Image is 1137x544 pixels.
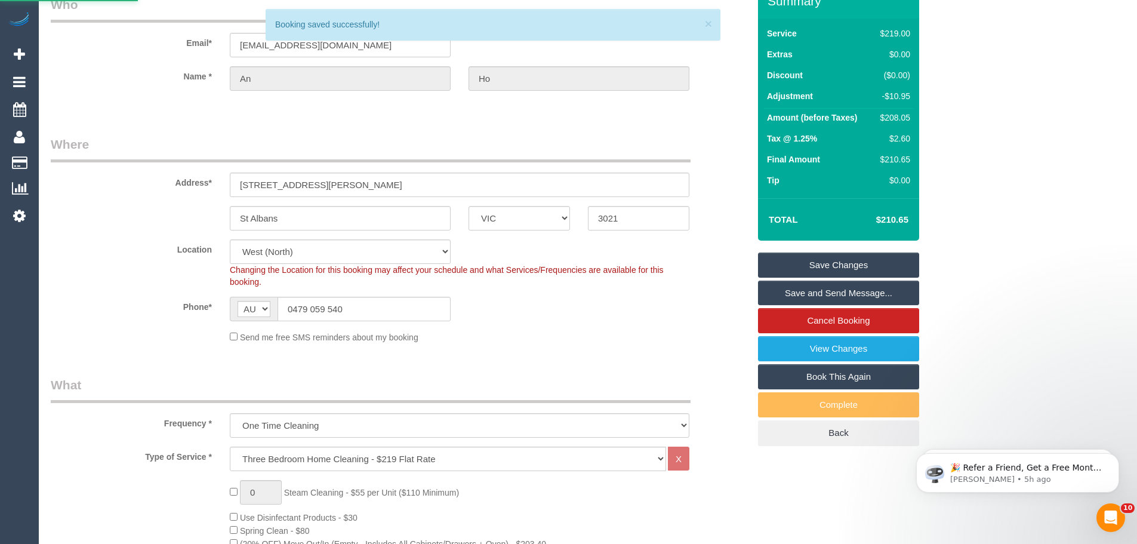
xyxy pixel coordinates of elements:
input: Last Name* [469,66,689,91]
input: Post Code* [588,206,689,230]
legend: What [51,376,691,403]
input: Phone* [278,297,451,321]
div: $219.00 [876,27,910,39]
legend: Where [51,136,691,162]
button: × [705,17,712,30]
span: Changing the Location for this booking may affect your schedule and what Services/Frequencies are... [230,265,664,287]
div: $210.65 [876,153,910,165]
iframe: Intercom notifications message [898,428,1137,512]
iframe: Intercom live chat [1096,503,1125,532]
label: Location [42,239,221,256]
a: Book This Again [758,364,919,389]
div: $2.60 [876,133,910,145]
a: Cancel Booking [758,308,919,333]
label: Amount (before Taxes) [767,112,857,124]
label: Service [767,27,797,39]
label: Address* [42,173,221,189]
span: Spring Clean - $80 [240,526,310,536]
label: Final Amount [767,153,820,165]
label: Adjustment [767,90,813,102]
span: Send me free SMS reminders about my booking [240,333,418,342]
input: Email* [230,33,451,57]
label: Discount [767,69,803,81]
label: Extras [767,48,793,60]
input: First Name* [230,66,451,91]
label: Name * [42,66,221,82]
span: Use Disinfectant Products - $30 [240,513,358,523]
div: Booking saved successfully! [275,19,711,30]
a: View Changes [758,336,919,361]
div: ($0.00) [876,69,910,81]
span: Steam Cleaning - $55 per Unit ($110 Minimum) [284,488,459,497]
label: Frequency * [42,413,221,429]
img: Automaid Logo [7,12,31,29]
div: -$10.95 [876,90,910,102]
label: Type of Service * [42,447,221,463]
strong: Total [769,214,798,225]
a: Save and Send Message... [758,281,919,306]
label: Tip [767,174,779,186]
input: Suburb* [230,206,451,230]
a: Back [758,420,919,445]
h4: $210.65 [840,215,908,225]
label: Tax @ 1.25% [767,133,817,145]
label: Email* [42,33,221,49]
div: $0.00 [876,174,910,186]
div: $0.00 [876,48,910,60]
a: Save Changes [758,253,919,278]
span: 10 [1121,503,1135,513]
div: $208.05 [876,112,910,124]
label: Phone* [42,297,221,313]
